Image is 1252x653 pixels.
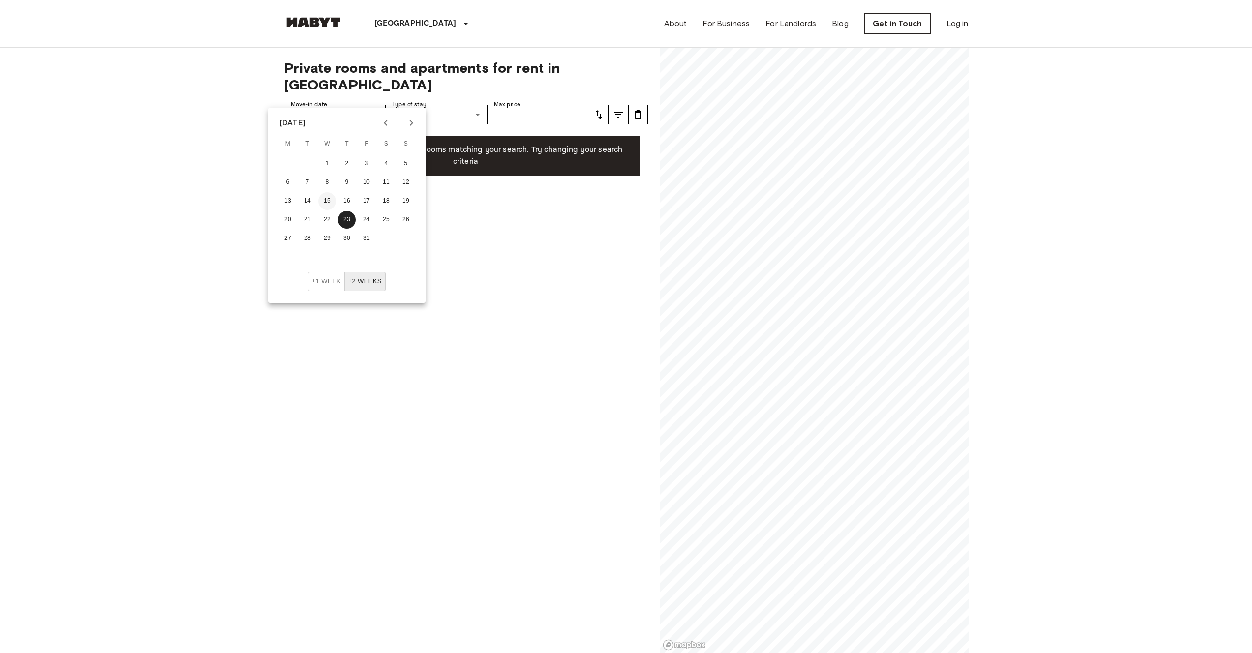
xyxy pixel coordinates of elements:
button: 15 [318,192,336,210]
div: Mutliple [385,105,487,124]
button: 13 [279,192,297,210]
a: Log in [947,18,969,30]
button: 31 [358,230,375,247]
a: For Landlords [765,18,816,30]
span: Sunday [397,134,415,154]
a: Mapbox logo [663,639,706,651]
a: Get in Touch [864,13,931,34]
button: 26 [397,211,415,229]
button: 27 [279,230,297,247]
button: 10 [358,174,375,191]
button: 5 [397,155,415,173]
button: 18 [377,192,395,210]
div: [DATE] [280,117,305,129]
button: 12 [397,174,415,191]
p: [GEOGRAPHIC_DATA] [374,18,457,30]
button: Previous month [377,115,394,131]
span: Saturday [377,134,395,154]
button: ±2 weeks [344,272,386,291]
a: About [664,18,687,30]
label: Type of stay [392,100,427,109]
p: Unfortunately there are no free rooms matching your search. Try changing your search criteria [300,144,632,168]
button: 16 [338,192,356,210]
button: tune [589,105,609,124]
a: For Business [702,18,750,30]
button: 2 [338,155,356,173]
button: 6 [279,174,297,191]
button: ±1 week [308,272,345,291]
span: Thursday [338,134,356,154]
button: 30 [338,230,356,247]
button: 19 [397,192,415,210]
button: 11 [377,174,395,191]
button: 9 [338,174,356,191]
button: 1 [318,155,336,173]
span: Tuesday [299,134,316,154]
button: 8 [318,174,336,191]
img: Habyt [284,17,343,27]
span: Private rooms and apartments for rent in [GEOGRAPHIC_DATA] [284,59,648,93]
button: 22 [318,211,336,229]
button: 28 [299,230,316,247]
button: tune [609,105,628,124]
button: 29 [318,230,336,247]
button: 3 [358,155,375,173]
button: 25 [377,211,395,229]
button: 20 [279,211,297,229]
button: 17 [358,192,375,210]
button: 24 [358,211,375,229]
button: 7 [299,174,316,191]
button: 14 [299,192,316,210]
a: Blog [832,18,849,30]
button: Next month [403,115,420,131]
button: 21 [299,211,316,229]
label: Max price [494,100,520,109]
div: Move In Flexibility [308,272,386,291]
button: 4 [377,155,395,173]
button: tune [628,105,648,124]
button: 23 [338,211,356,229]
label: Move-in date [291,100,327,109]
span: Wednesday [318,134,336,154]
span: Friday [358,134,375,154]
span: Monday [279,134,297,154]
